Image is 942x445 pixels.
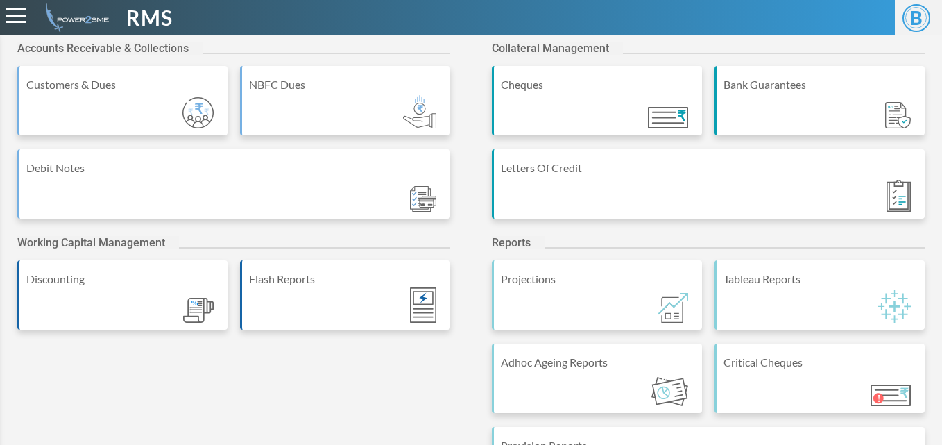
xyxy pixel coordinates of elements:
div: Bank Guarantees [723,76,918,93]
img: Module_ic [871,385,911,406]
img: Module_ic [410,186,436,212]
h2: Reports [492,236,545,249]
a: Critical Cheques Module_ic [714,344,925,427]
div: Discounting [26,271,221,287]
div: Customers & Dues [26,76,221,93]
img: Module_ic [403,95,436,128]
a: Cheques Module_ic [492,66,702,149]
img: admin [40,3,109,32]
span: RMS [126,2,173,33]
a: Debit Notes Module_ic [17,149,450,233]
div: NBFC Dues [249,76,443,93]
a: Projections Module_ic [492,260,702,344]
div: Cheques [501,76,695,93]
img: Module_ic [658,293,688,323]
div: Critical Cheques [723,354,918,371]
img: Module_ic [183,298,214,324]
a: Discounting Module_ic [17,260,228,344]
h2: Working Capital Management [17,236,179,249]
img: Module_ic [648,107,688,128]
a: Bank Guarantees Module_ic [714,66,925,149]
img: Module_ic [182,97,214,128]
a: Tableau Reports Module_ic [714,260,925,344]
img: Module_ic [878,290,911,323]
div: Projections [501,271,695,287]
h2: Collateral Management [492,42,623,55]
img: Module_ic [410,287,436,323]
span: B [902,4,930,32]
div: Debit Notes [26,160,443,176]
h2: Accounts Receivable & Collections [17,42,203,55]
img: Module_ic [887,180,911,212]
div: Flash Reports [249,271,443,287]
div: Adhoc Ageing Reports [501,354,695,371]
a: NBFC Dues Module_ic [240,66,450,149]
img: Module_ic [885,102,911,129]
div: Letters Of Credit [501,160,918,176]
div: Tableau Reports [723,271,918,287]
a: Letters Of Credit Module_ic [492,149,925,233]
a: Adhoc Ageing Reports Module_ic [492,344,702,427]
a: Flash Reports Module_ic [240,260,450,344]
a: Customers & Dues Module_ic [17,66,228,149]
img: Module_ic [651,377,688,406]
